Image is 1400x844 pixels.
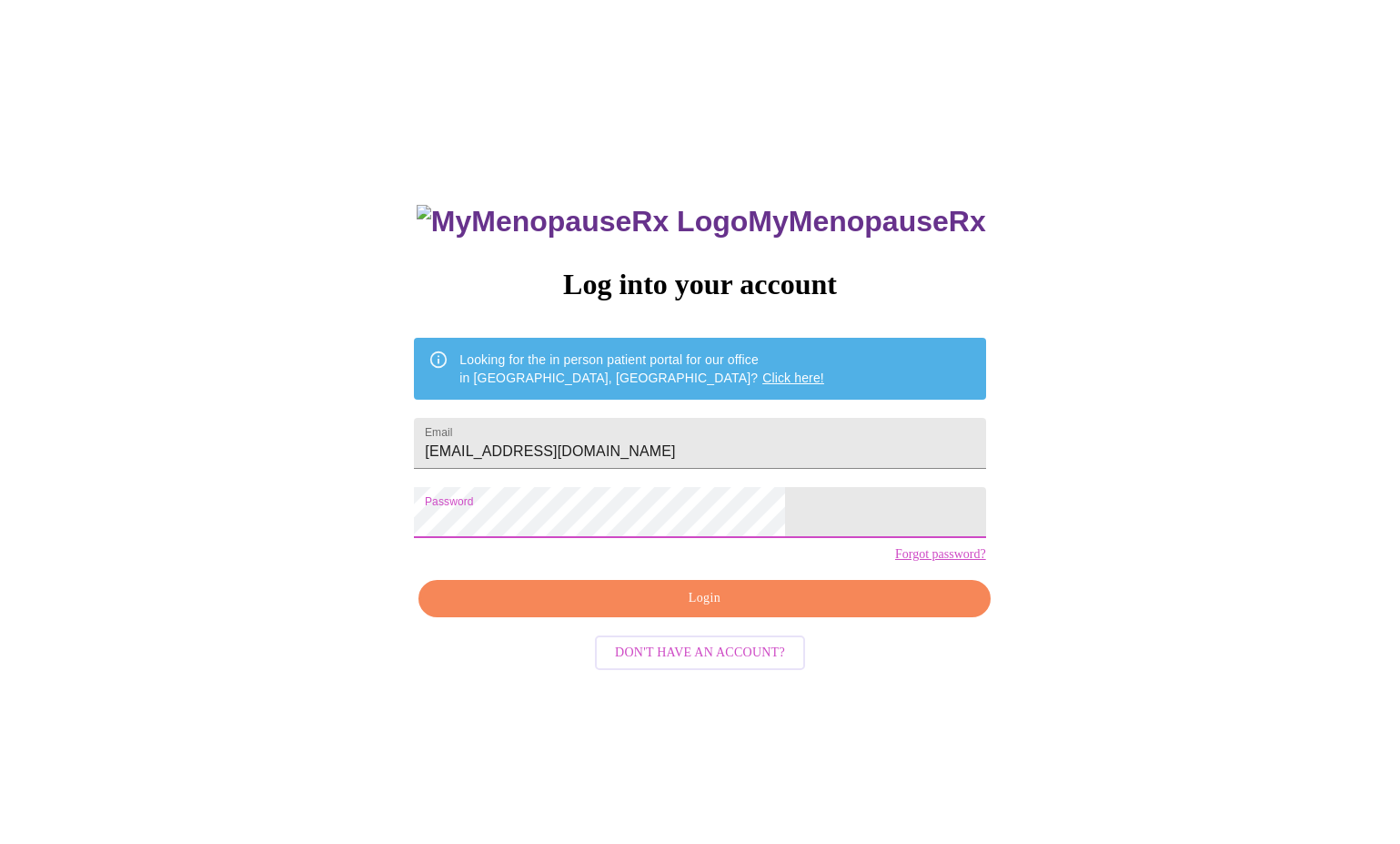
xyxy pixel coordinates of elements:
[615,642,785,665] span: Don't have an account?
[590,644,810,659] a: Don't have an account?
[417,205,748,239] img: MyMenopauseRx Logo
[439,587,969,610] span: Login
[418,580,990,617] button: Login
[595,636,805,671] button: Don't have an account?
[414,268,985,301] h3: Log into your account
[895,547,986,562] a: Forgot password?
[762,371,824,385] a: Click here!
[417,205,986,239] h3: MyMenopauseRx
[459,343,824,394] div: Looking for the in person patient portal for our office in [GEOGRAPHIC_DATA], [GEOGRAPHIC_DATA]?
